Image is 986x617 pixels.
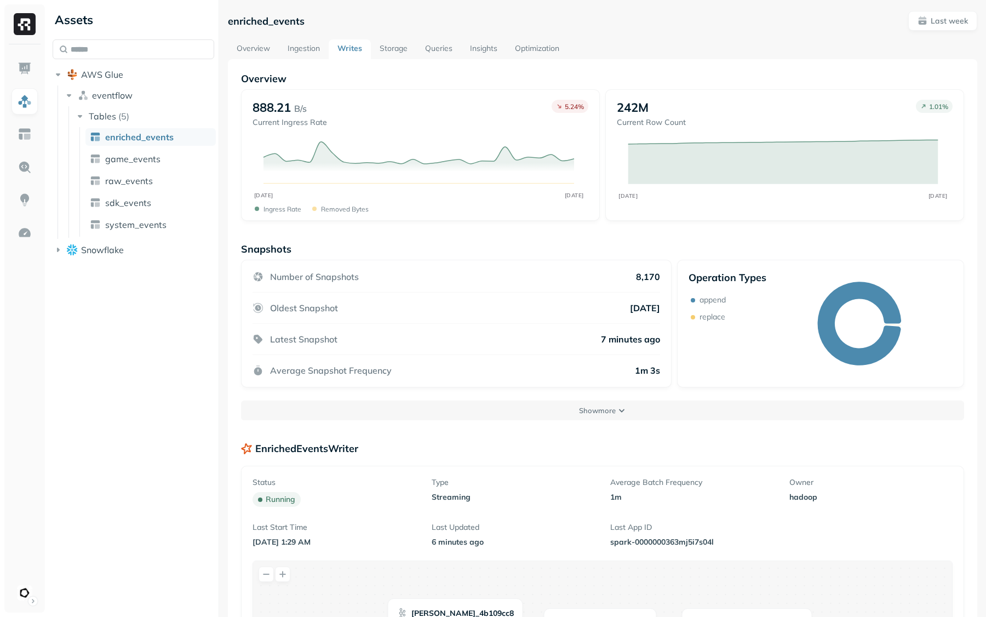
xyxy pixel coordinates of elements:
[89,111,116,122] span: Tables
[92,90,133,101] span: eventflow
[228,15,305,27] p: enriched_events
[18,61,32,76] img: Dashboard
[105,197,151,208] span: sdk_events
[253,537,416,547] p: [DATE] 1:29 AM
[610,537,773,547] p: spark-0000000363mj5i7s04l
[64,87,215,104] button: eventflow
[17,585,32,601] img: Ludeo
[105,175,153,186] span: raw_events
[700,312,725,322] p: replace
[270,302,338,313] p: Oldest Snapshot
[90,197,101,208] img: table
[85,194,216,212] a: sdk_events
[90,219,101,230] img: table
[85,150,216,168] a: game_events
[18,127,32,141] img: Asset Explorer
[371,39,416,59] a: Storage
[90,132,101,142] img: table
[81,69,123,80] span: AWS Glue
[253,522,416,533] p: Last Start Time
[432,522,595,533] p: Last Updated
[579,405,616,416] p: Show more
[253,100,291,115] p: 888.21
[789,492,953,502] p: hadoop
[241,401,964,420] button: Showmore
[85,172,216,190] a: raw_events
[53,66,214,83] button: AWS Glue
[700,295,726,305] p: append
[565,192,584,199] tspan: [DATE]
[53,11,214,28] div: Assets
[329,39,371,59] a: Writes
[610,522,773,533] p: Last App ID
[432,477,595,488] p: Type
[416,39,461,59] a: Queries
[432,492,595,502] p: streaming
[254,192,273,199] tspan: [DATE]
[789,477,953,488] p: Owner
[928,192,948,199] tspan: [DATE]
[241,243,291,255] p: Snapshots
[636,271,660,282] p: 8,170
[270,271,359,282] p: Number of Snapshots
[565,102,584,111] p: 5.24 %
[241,72,964,85] p: Overview
[67,69,78,80] img: root
[610,492,773,502] p: 1m
[461,39,506,59] a: Insights
[617,117,686,128] p: Current Row Count
[53,241,214,259] button: Snowflake
[85,216,216,233] a: system_events
[294,102,307,115] p: B/s
[14,13,36,35] img: Ryft
[610,477,773,488] p: Average Batch Frequency
[689,271,766,284] p: Operation Types
[85,128,216,146] a: enriched_events
[118,111,129,122] p: ( 5 )
[78,90,89,101] img: namespace
[105,219,167,230] span: system_events
[67,244,78,255] img: root
[270,365,392,376] p: Average Snapshot Frequency
[931,16,968,26] p: Last week
[74,107,215,125] button: Tables(5)
[321,205,369,213] p: Removed bytes
[18,160,32,174] img: Query Explorer
[432,537,595,547] p: 6 minutes ago
[908,11,977,31] button: Last week
[90,175,101,186] img: table
[105,132,174,142] span: enriched_events
[263,205,301,213] p: Ingress Rate
[630,302,660,313] p: [DATE]
[253,117,327,128] p: Current Ingress Rate
[18,94,32,108] img: Assets
[618,192,638,199] tspan: [DATE]
[929,102,948,111] p: 1.01 %
[228,39,279,59] a: Overview
[18,193,32,207] img: Insights
[18,226,32,240] img: Optimization
[253,477,416,488] p: Status
[255,442,358,455] p: EnrichedEventsWriter
[601,334,660,345] p: 7 minutes ago
[617,100,649,115] p: 242M
[90,153,101,164] img: table
[506,39,568,59] a: Optimization
[81,244,124,255] span: Snowflake
[266,494,295,505] p: running
[105,153,160,164] span: game_events
[270,334,337,345] p: Latest Snapshot
[279,39,329,59] a: Ingestion
[635,365,660,376] p: 1m 3s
